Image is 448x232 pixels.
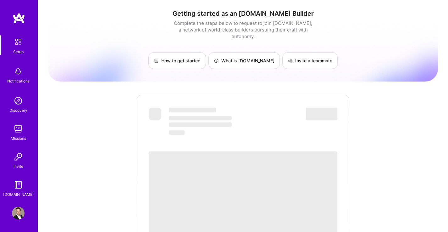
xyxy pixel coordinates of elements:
[149,108,161,120] span: ‌
[9,107,27,114] div: Discovery
[12,122,25,135] img: teamwork
[154,58,159,63] img: How to get started
[14,163,23,170] div: Invite
[306,108,337,120] span: ‌
[214,58,219,63] img: What is A.Team
[288,58,293,63] img: Invite a teammate
[169,108,216,112] span: ‌
[12,178,25,191] img: guide book
[12,150,25,163] img: Invite
[208,52,280,69] a: What is [DOMAIN_NAME]
[7,78,30,84] div: Notifications
[148,52,206,69] a: How to get started
[12,65,25,78] img: bell
[169,130,185,135] span: ‌
[12,207,25,219] img: User Avatar
[48,10,438,17] h1: Getting started as an [DOMAIN_NAME] Builder
[12,35,25,48] img: setup
[12,94,25,107] img: discovery
[282,52,338,69] a: Invite a teammate
[13,13,25,24] img: logo
[169,122,232,127] span: ‌
[11,135,26,142] div: Missions
[3,191,34,198] div: [DOMAIN_NAME]
[169,116,232,120] span: ‌
[13,48,24,55] div: Setup
[10,207,26,219] a: User Avatar
[172,20,314,40] div: Complete the steps below to request to join [DOMAIN_NAME], a network of world-class builders purs...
